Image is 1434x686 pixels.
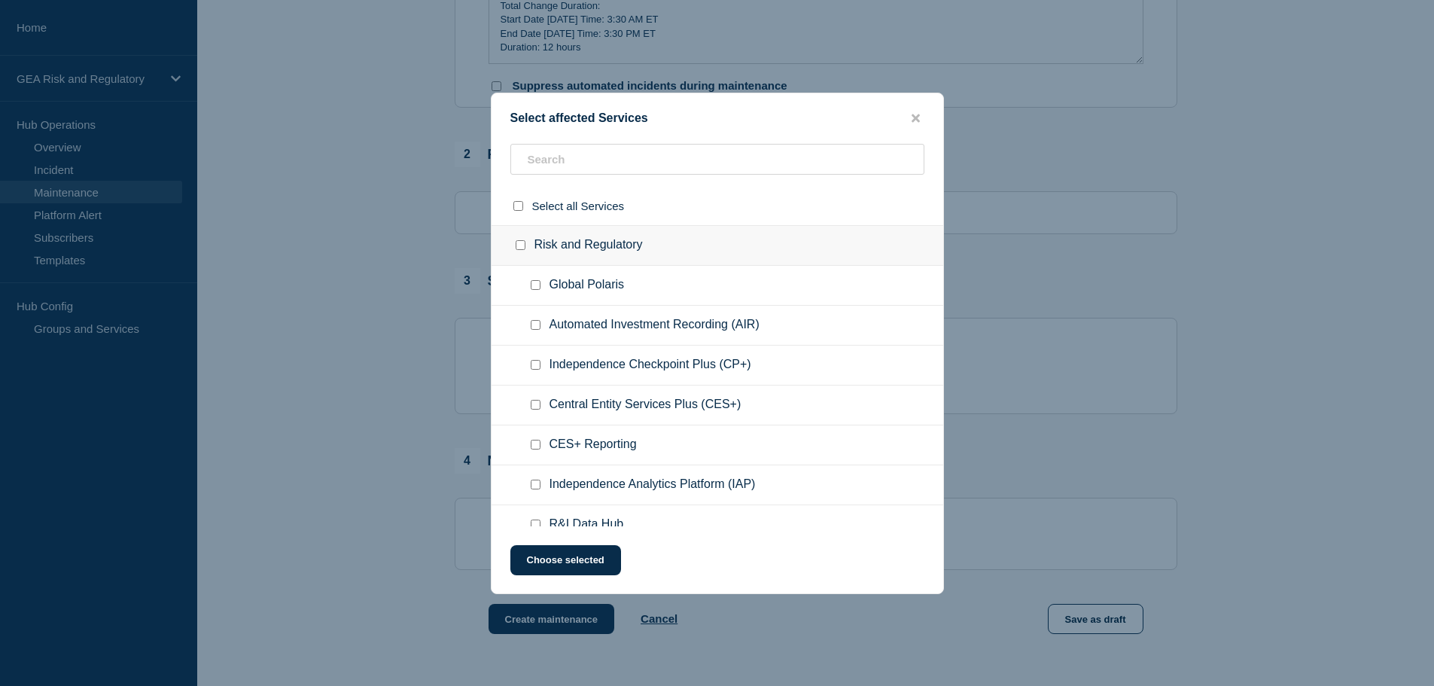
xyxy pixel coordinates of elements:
span: Central Entity Services Plus (CES+) [550,398,741,413]
input: select all checkbox [513,201,523,211]
button: close button [907,111,924,126]
span: Automated Investment Recording (AIR) [550,318,760,333]
input: CES+ Reporting checkbox [531,440,540,450]
input: R&I Data Hub checkbox [531,520,540,529]
input: Independence Checkpoint Plus (CP+) checkbox [531,360,540,370]
div: Risk and Regulatory [492,225,943,266]
input: Search [510,144,924,175]
div: Select affected Services [492,111,943,126]
span: Global Polaris [550,278,625,293]
input: Central Entity Services Plus (CES+) checkbox [531,400,540,410]
input: Independence Analytics Platform (IAP) checkbox [531,480,540,489]
span: Independence Checkpoint Plus (CP+) [550,358,751,373]
input: Risk and Regulatory checkbox [516,240,525,250]
button: Choose selected [510,545,621,575]
span: Independence Analytics Platform (IAP) [550,477,756,492]
input: Global Polaris checkbox [531,280,540,290]
input: Automated Investment Recording (AIR) checkbox [531,320,540,330]
span: R&I Data Hub [550,517,624,532]
span: CES+ Reporting [550,438,637,453]
span: Select all Services [532,200,625,212]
